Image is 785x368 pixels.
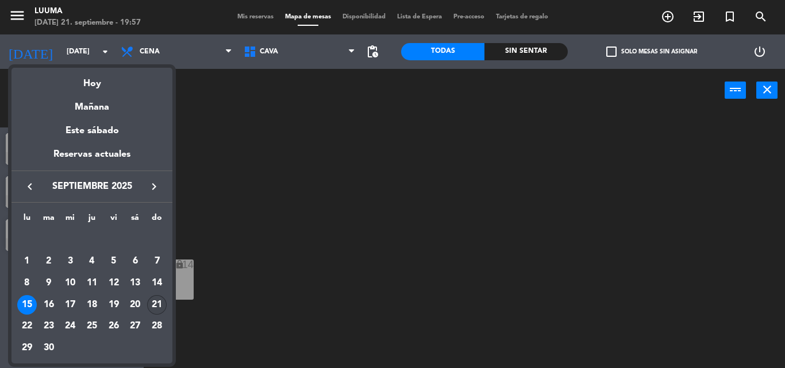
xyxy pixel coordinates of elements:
[125,251,145,271] div: 6
[82,317,102,336] div: 25
[103,294,125,316] td: 19 de septiembre de 2025
[146,294,168,316] td: 21 de septiembre de 2025
[39,251,59,271] div: 2
[81,272,103,294] td: 11 de septiembre de 2025
[147,317,167,336] div: 28
[81,316,103,338] td: 25 de septiembre de 2025
[17,317,37,336] div: 22
[81,211,103,229] th: jueves
[39,338,59,358] div: 30
[17,338,37,358] div: 29
[39,295,59,315] div: 16
[125,211,147,229] th: sábado
[103,211,125,229] th: viernes
[16,337,38,359] td: 29 de septiembre de 2025
[103,272,125,294] td: 12 de septiembre de 2025
[125,273,145,293] div: 13
[40,179,144,194] span: septiembre 2025
[125,251,147,273] td: 6 de septiembre de 2025
[59,272,81,294] td: 10 de septiembre de 2025
[104,295,124,315] div: 19
[11,91,172,115] div: Mañana
[17,251,37,271] div: 1
[38,272,60,294] td: 9 de septiembre de 2025
[60,273,80,293] div: 10
[16,316,38,338] td: 22 de septiembre de 2025
[16,272,38,294] td: 8 de septiembre de 2025
[147,180,161,193] i: keyboard_arrow_right
[11,68,172,91] div: Hoy
[146,251,168,273] td: 7 de septiembre de 2025
[125,272,147,294] td: 13 de septiembre de 2025
[16,294,38,316] td: 15 de septiembre de 2025
[16,229,168,251] td: SEP.
[11,115,172,147] div: Este sábado
[144,179,164,194] button: keyboard_arrow_right
[125,317,145,336] div: 27
[39,273,59,293] div: 9
[125,294,147,316] td: 20 de septiembre de 2025
[103,316,125,338] td: 26 de septiembre de 2025
[16,211,38,229] th: lunes
[17,273,37,293] div: 8
[146,316,168,338] td: 28 de septiembre de 2025
[146,272,168,294] td: 14 de septiembre de 2025
[59,316,81,338] td: 24 de septiembre de 2025
[104,273,124,293] div: 12
[103,251,125,273] td: 5 de septiembre de 2025
[147,251,167,271] div: 7
[59,251,81,273] td: 3 de septiembre de 2025
[147,273,167,293] div: 14
[17,295,37,315] div: 15
[82,273,102,293] div: 11
[81,251,103,273] td: 4 de septiembre de 2025
[146,211,168,229] th: domingo
[23,180,37,193] i: keyboard_arrow_left
[147,295,167,315] div: 21
[104,317,124,336] div: 26
[16,251,38,273] td: 1 de septiembre de 2025
[125,316,147,338] td: 27 de septiembre de 2025
[125,295,145,315] div: 20
[60,317,80,336] div: 24
[82,251,102,271] div: 4
[60,295,80,315] div: 17
[59,211,81,229] th: miércoles
[104,251,124,271] div: 5
[38,337,60,359] td: 30 de septiembre de 2025
[38,294,60,316] td: 16 de septiembre de 2025
[39,317,59,336] div: 23
[38,316,60,338] td: 23 de septiembre de 2025
[38,211,60,229] th: martes
[20,179,40,194] button: keyboard_arrow_left
[11,147,172,171] div: Reservas actuales
[81,294,103,316] td: 18 de septiembre de 2025
[38,251,60,273] td: 2 de septiembre de 2025
[59,294,81,316] td: 17 de septiembre de 2025
[60,251,80,271] div: 3
[82,295,102,315] div: 18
